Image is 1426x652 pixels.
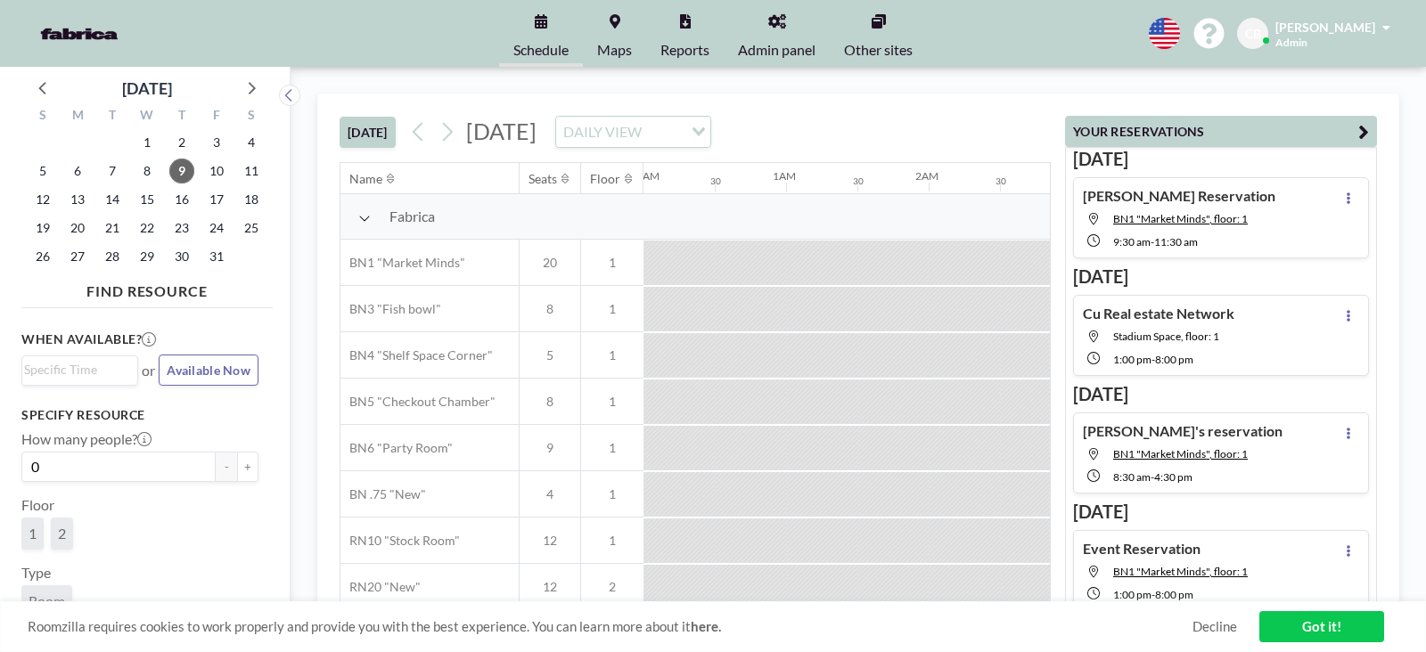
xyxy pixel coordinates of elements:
span: 8:00 PM [1155,588,1193,601]
span: Wednesday, October 22, 2025 [135,216,160,240]
span: RN10 "Stock Room" [340,533,460,549]
span: - [1151,353,1155,366]
span: - [1151,470,1154,484]
span: Tuesday, October 7, 2025 [100,159,125,183]
span: Sunday, October 19, 2025 [30,216,55,240]
span: RN20 "New" [340,579,421,595]
span: 9:30 AM [1113,235,1151,249]
span: 4:30 PM [1154,470,1192,484]
span: BN1 "Market Minds" [340,255,465,271]
span: DAILY VIEW [560,120,645,143]
span: Thursday, October 2, 2025 [169,130,194,155]
label: Floor [21,496,54,514]
span: Fabrica [389,208,435,225]
div: Seats [529,171,557,187]
div: T [164,105,199,128]
div: 2AM [915,169,938,183]
span: Wednesday, October 15, 2025 [135,187,160,212]
div: 30 [853,175,864,187]
span: BN3 "Fish bowl" [340,301,441,317]
div: Name [349,171,382,187]
a: Got it! [1259,611,1384,642]
h4: [PERSON_NAME]'s reservation [1083,422,1283,440]
span: Tuesday, October 21, 2025 [100,216,125,240]
span: Monday, October 27, 2025 [65,244,90,269]
span: 1 [581,255,643,271]
span: 1 [581,394,643,410]
span: Monday, October 20, 2025 [65,216,90,240]
label: How many people? [21,430,152,448]
div: S [234,105,268,128]
span: 2 [58,525,66,542]
span: BN .75 "New" [340,486,426,502]
span: Room [29,592,65,609]
span: 1 [581,486,643,502]
span: 20 [520,255,580,271]
span: Available Now [167,363,250,378]
span: 1 [581,301,643,317]
span: Tuesday, October 28, 2025 [100,244,125,269]
span: Maps [597,43,632,57]
span: BN4 "Shelf Space Corner" [340,347,493,363]
span: Reports [660,43,709,57]
span: 8 [520,301,580,317]
h3: [DATE] [1073,501,1369,523]
h3: [DATE] [1073,148,1369,170]
span: 12 [520,533,580,549]
div: 30 [996,175,1006,187]
span: 11:30 AM [1154,235,1198,249]
span: Thursday, October 23, 2025 [169,216,194,240]
button: Available Now [159,355,258,386]
div: 12AM [630,169,660,183]
h4: Cu Real estate Network [1083,305,1234,322]
span: 8 [520,394,580,410]
span: BN1 "Market Minds", floor: 1 [1113,565,1248,578]
span: Saturday, October 11, 2025 [239,159,264,183]
a: Decline [1192,618,1237,635]
span: Admin panel [738,43,815,57]
span: 4 [520,486,580,502]
button: [DATE] [340,117,396,148]
span: Friday, October 3, 2025 [204,130,229,155]
div: Floor [590,171,620,187]
span: Sunday, October 5, 2025 [30,159,55,183]
span: 1 [581,347,643,363]
img: organization-logo [29,16,130,52]
div: 30 [710,175,721,187]
span: Saturday, October 4, 2025 [239,130,264,155]
span: Thursday, October 30, 2025 [169,244,194,269]
span: 1:00 PM [1113,353,1151,366]
span: Saturday, October 25, 2025 [239,216,264,240]
span: Saturday, October 18, 2025 [239,187,264,212]
span: Friday, October 31, 2025 [204,244,229,269]
span: 1:00 PM [1113,588,1151,601]
span: 8:30 AM [1113,470,1151,484]
div: T [95,105,130,128]
span: Friday, October 10, 2025 [204,159,229,183]
span: Other sites [844,43,913,57]
div: S [26,105,61,128]
div: [DATE] [122,76,172,101]
div: 1AM [773,169,796,183]
span: Admin [1275,36,1307,49]
span: Friday, October 24, 2025 [204,216,229,240]
span: Wednesday, October 29, 2025 [135,244,160,269]
span: 1 [581,533,643,549]
span: BN1 "Market Minds", floor: 1 [1113,212,1248,225]
span: Schedule [513,43,569,57]
span: 1 [29,525,37,542]
div: W [130,105,165,128]
span: 12 [520,579,580,595]
span: Thursday, October 9, 2025 [169,159,194,183]
input: Search for option [647,120,681,143]
div: Search for option [22,356,137,383]
h4: [PERSON_NAME] Reservation [1083,187,1275,205]
button: + [237,452,258,482]
span: Sunday, October 26, 2025 [30,244,55,269]
span: BN6 "Party Room" [340,440,453,456]
span: Roomzilla requires cookies to work properly and provide you with the best experience. You can lea... [28,618,1192,635]
h4: FIND RESOURCE [21,275,273,300]
span: Friday, October 17, 2025 [204,187,229,212]
span: [DATE] [466,118,537,144]
button: YOUR RESERVATIONS [1065,116,1377,147]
